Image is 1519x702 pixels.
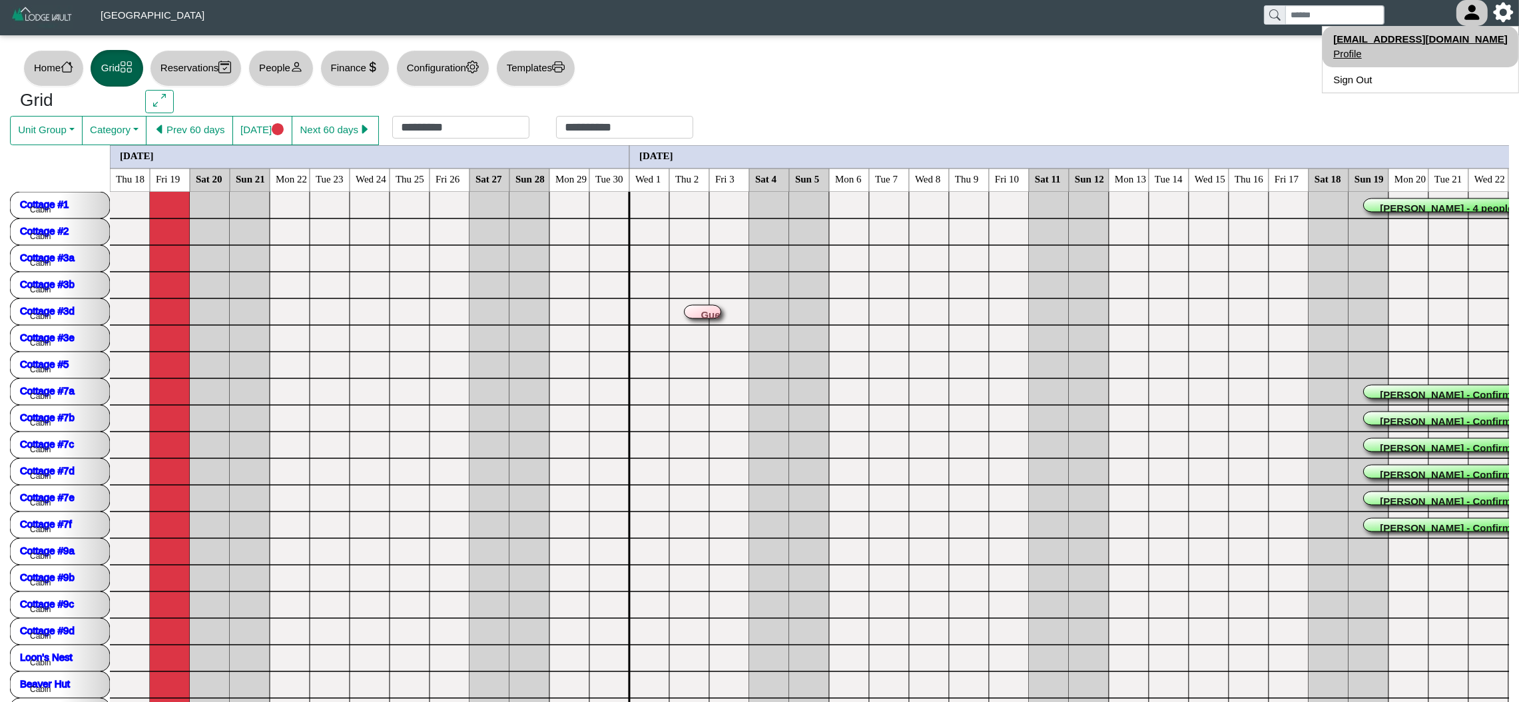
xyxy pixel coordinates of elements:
[795,173,819,184] text: Sun 5
[20,384,75,396] a: Cottage #7a
[320,50,390,87] button: Financecurrency dollar
[82,116,147,145] button: Category
[20,304,75,316] a: Cottage #3d
[515,173,545,184] text: Sun 28
[20,518,72,529] a: Cottage #7f
[20,90,125,111] h3: Grid
[595,173,623,184] text: Tue 30
[1195,173,1225,184] text: Wed 15
[196,173,222,184] text: Sat 20
[30,472,51,481] text: Cabin
[1474,173,1505,184] text: Wed 22
[466,61,479,73] svg: gear
[30,312,51,321] text: Cabin
[552,61,565,73] svg: printer
[1075,173,1104,184] text: Sun 12
[30,631,51,641] text: Cabin
[755,173,777,184] text: Sat 4
[356,173,386,184] text: Wed 24
[556,116,693,139] input: Check out
[30,365,51,374] text: Cabin
[1434,173,1462,184] text: Tue 21
[30,445,51,454] text: Cabin
[475,173,502,184] text: Sat 27
[1275,173,1299,184] text: Fri 17
[30,418,51,428] text: Cabin
[436,173,460,184] text: Fri 26
[555,173,587,184] text: Mon 29
[116,173,145,184] text: Thu 18
[20,571,75,582] a: Cottage #9b
[639,150,673,161] text: [DATE]
[496,50,575,87] button: Templatesprinter
[30,338,51,348] text: Cabin
[20,651,73,662] a: Loon's Nest
[290,61,303,73] svg: person
[150,50,242,87] button: Reservationscalendar2 check
[30,232,51,241] text: Cabin
[715,173,735,184] text: Fri 3
[1467,7,1477,17] svg: person fill
[1323,67,1518,93] a: Sign Out
[248,50,313,87] button: Peopleperson
[366,61,379,73] svg: currency dollar
[20,358,69,369] a: Cottage #5
[20,464,75,476] a: Cottage #7d
[396,173,424,184] text: Thu 25
[1394,173,1426,184] text: Mon 20
[20,677,71,689] a: Beaver Hut
[1333,33,1508,45] b: [EMAIL_ADDRESS][DOMAIN_NAME]
[30,258,51,268] text: Cabin
[236,173,265,184] text: Sun 21
[120,150,154,161] text: [DATE]
[30,605,51,614] text: Cabin
[145,90,174,114] button: arrows angle expand
[91,50,143,87] button: Gridgrid
[1269,9,1280,20] svg: search
[20,544,75,555] a: Cottage #9a
[153,94,166,107] svg: arrows angle expand
[20,331,75,342] a: Cottage #3e
[1323,27,1518,67] a: [EMAIL_ADDRESS][DOMAIN_NAME] Profile
[30,551,51,561] text: Cabin
[30,525,51,534] text: Cabin
[30,685,51,694] text: Cabin
[30,658,51,667] text: Cabin
[635,173,661,184] text: Wed 1
[10,116,83,145] button: Unit Group
[23,50,84,87] button: Homehouse
[20,597,74,609] a: Cottage #9c
[146,116,233,145] button: caret left fillPrev 60 days
[30,578,51,587] text: Cabin
[875,173,898,184] text: Tue 7
[30,498,51,508] text: Cabin
[358,123,371,136] svg: caret right fill
[20,198,69,209] a: Cottage #1
[156,173,180,184] text: Fri 19
[1115,173,1146,184] text: Mon 13
[154,123,166,136] svg: caret left fill
[232,116,292,145] button: [DATE]circle fill
[1355,173,1384,184] text: Sun 19
[20,278,75,289] a: Cottage #3b
[272,123,284,136] svg: circle fill
[276,173,307,184] text: Mon 22
[30,285,51,294] text: Cabin
[675,173,699,184] text: Thu 2
[120,61,133,73] svg: grid
[915,173,940,184] text: Wed 8
[292,116,379,145] button: Next 60 dayscaret right fill
[1155,173,1183,184] text: Tue 14
[30,392,51,401] text: Cabin
[1235,173,1263,184] text: Thu 16
[835,173,862,184] text: Mon 6
[995,173,1019,184] text: Fri 10
[20,411,75,422] a: Cottage #7b
[20,224,69,236] a: Cottage #2
[11,5,74,29] img: Z
[392,116,529,139] input: Check in
[30,205,51,214] text: Cabin
[1315,173,1341,184] text: Sat 18
[955,173,978,184] text: Thu 9
[316,173,344,184] text: Tue 23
